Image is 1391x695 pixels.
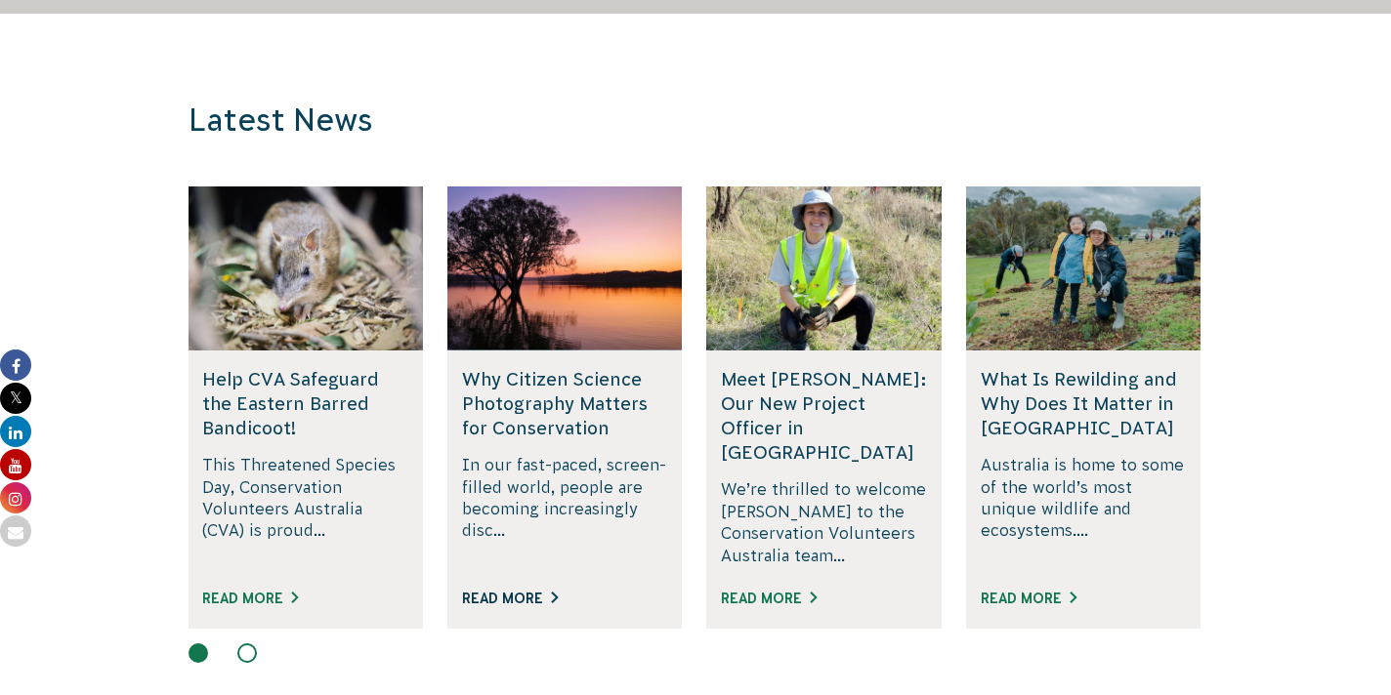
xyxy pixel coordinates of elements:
h5: Meet [PERSON_NAME]: Our New Project Officer in [GEOGRAPHIC_DATA] [721,367,927,466]
p: This Threatened Species Day, Conservation Volunteers Australia (CVA) is proud... [202,454,408,566]
p: We’re thrilled to welcome [PERSON_NAME] to the Conservation Volunteers Australia team... [721,478,927,566]
h5: Help CVA Safeguard the Eastern Barred Bandicoot! [202,367,408,441]
p: In our fast-paced, screen-filled world, people are becoming increasingly disc... [462,454,668,566]
a: Read More [462,591,558,606]
a: Read More [981,591,1076,606]
h5: What Is Rewilding and Why Does It Matter in [GEOGRAPHIC_DATA] [981,367,1187,441]
p: Australia is home to some of the world’s most unique wildlife and ecosystems.... [981,454,1187,566]
h3: Latest News [189,102,939,140]
h5: Why Citizen Science Photography Matters for Conservation [462,367,668,441]
a: Read More [202,591,298,606]
a: Read More [721,591,817,606]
